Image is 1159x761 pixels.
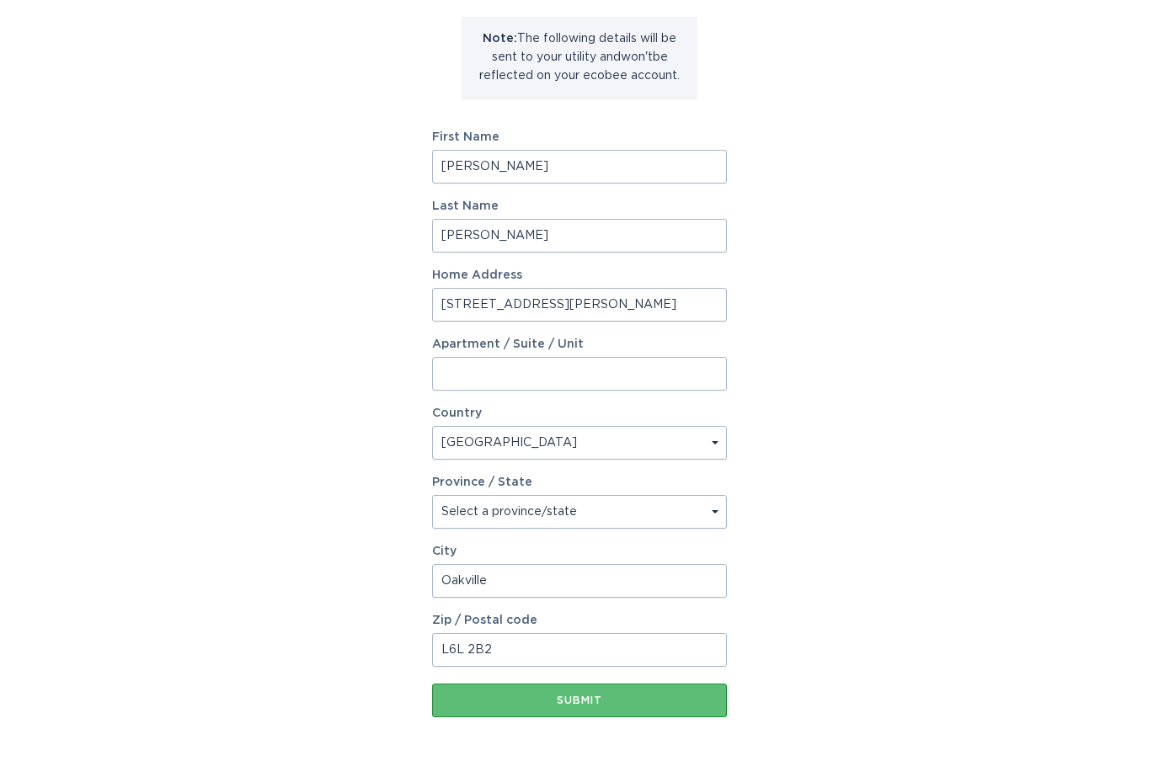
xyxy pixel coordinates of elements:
label: First Name [432,131,727,143]
label: Country [432,407,482,419]
label: Zip / Postal code [432,615,727,626]
label: City [432,545,727,557]
div: Submit [441,695,718,705]
label: Apartment / Suite / Unit [432,338,727,350]
strong: Note: [483,33,517,45]
label: Home Address [432,269,727,281]
label: Last Name [432,200,727,212]
p: The following details will be sent to your utility and won't be reflected on your ecobee account. [474,29,685,85]
label: Province / State [432,476,532,488]
button: Submit [432,684,727,717]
